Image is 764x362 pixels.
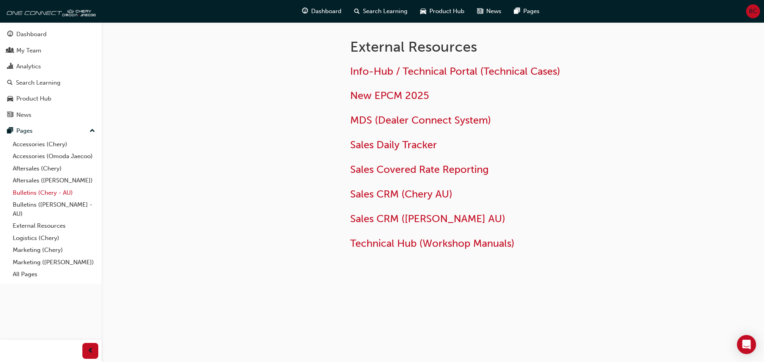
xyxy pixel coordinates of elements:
[7,112,13,119] span: news-icon
[7,79,13,87] span: search-icon
[486,7,501,16] span: News
[16,110,31,120] div: News
[7,31,13,38] span: guage-icon
[16,126,33,136] div: Pages
[10,187,98,199] a: Bulletins (Chery - AU)
[746,4,760,18] button: BC
[311,7,341,16] span: Dashboard
[471,3,508,19] a: news-iconNews
[350,114,491,126] a: MDS (Dealer Connect System)
[350,237,515,250] a: Technical Hub (Workshop Manuals)
[350,188,452,200] a: Sales CRM (Chery AU)
[7,63,13,70] span: chart-icon
[350,38,611,56] h1: External Resources
[3,124,98,138] button: Pages
[7,47,13,54] span: people-icon
[477,6,483,16] span: news-icon
[296,3,348,19] a: guage-iconDashboard
[7,95,13,103] span: car-icon
[10,138,98,151] a: Accessories (Chery)
[90,126,95,136] span: up-icon
[3,43,98,58] a: My Team
[350,89,429,102] a: New EPCM 2025
[429,7,464,16] span: Product Hub
[3,25,98,124] button: DashboardMy TeamAnalyticsSearch LearningProduct HubNews
[10,150,98,163] a: Accessories (Omoda Jaecoo)
[10,256,98,269] a: Marketing ([PERSON_NAME])
[10,244,98,256] a: Marketing (Chery)
[523,7,540,16] span: Pages
[420,6,426,16] span: car-icon
[4,3,95,19] img: oneconnect
[302,6,308,16] span: guage-icon
[16,78,60,87] div: Search Learning
[350,65,560,77] a: Info-Hub / Technical Portal (Technical Cases)
[16,62,41,71] div: Analytics
[3,75,98,90] a: Search Learning
[737,335,756,354] div: Open Intercom Messenger
[350,139,437,151] a: Sales Daily Tracker
[749,7,757,16] span: BC
[414,3,471,19] a: car-iconProduct Hub
[88,346,94,356] span: prev-icon
[3,108,98,122] a: News
[348,3,414,19] a: search-iconSearch Learning
[354,6,360,16] span: search-icon
[16,46,41,55] div: My Team
[3,91,98,106] a: Product Hub
[514,6,520,16] span: pages-icon
[10,232,98,244] a: Logistics (Chery)
[350,213,505,225] a: Sales CRM ([PERSON_NAME] AU)
[10,174,98,187] a: Aftersales ([PERSON_NAME])
[3,27,98,42] a: Dashboard
[508,3,546,19] a: pages-iconPages
[363,7,407,16] span: Search Learning
[10,268,98,281] a: All Pages
[350,163,489,176] a: Sales Covered Rate Reporting
[3,59,98,74] a: Analytics
[10,163,98,175] a: Aftersales (Chery)
[16,30,47,39] div: Dashboard
[16,94,51,103] div: Product Hub
[10,220,98,232] a: External Resources
[10,199,98,220] a: Bulletins ([PERSON_NAME] - AU)
[7,128,13,135] span: pages-icon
